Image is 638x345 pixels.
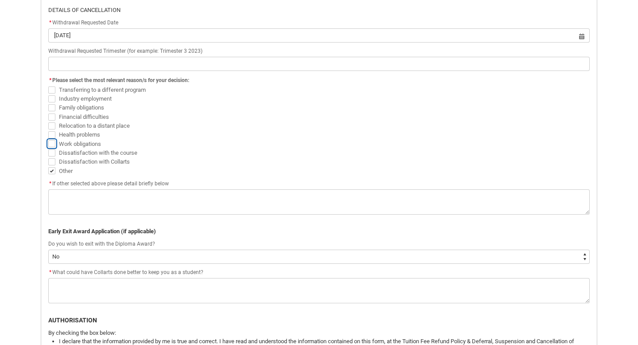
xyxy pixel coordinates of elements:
p: DETAILS OF CANCELLATION [48,6,590,15]
abbr: required [49,77,51,83]
span: Family obligations [59,104,104,111]
b: AUTHORISATION [48,317,97,324]
span: Health problems [59,131,100,138]
span: Financial difficulties [59,114,109,120]
abbr: required [49,269,51,275]
abbr: required [49,180,51,187]
span: Please select the most relevant reason/s for your decision: [52,77,189,83]
span: Dissatisfaction with the course [59,149,137,156]
p: By checking the box below: [48,329,590,337]
span: Relocation to a distant place [59,122,130,129]
span: Do you wish to exit with the Diploma Award? [48,241,155,247]
span: Work obligations [59,141,101,147]
span: Transferring to a different program [59,86,146,93]
span: What could have Collarts done better to keep you as a student? [48,269,203,275]
span: Other [59,168,73,174]
span: Industry employment [59,95,112,102]
span: Withdrawal Requested Trimester (for example: Trimester 3 2023) [48,48,202,54]
abbr: required [49,20,51,26]
b: Early Exit Award Application (if applicable) [48,228,156,235]
span: Withdrawal Requested Date [48,20,118,26]
span: Dissatisfaction with Collarts [59,158,130,165]
span: If other selected above please detail briefly below [48,180,169,187]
